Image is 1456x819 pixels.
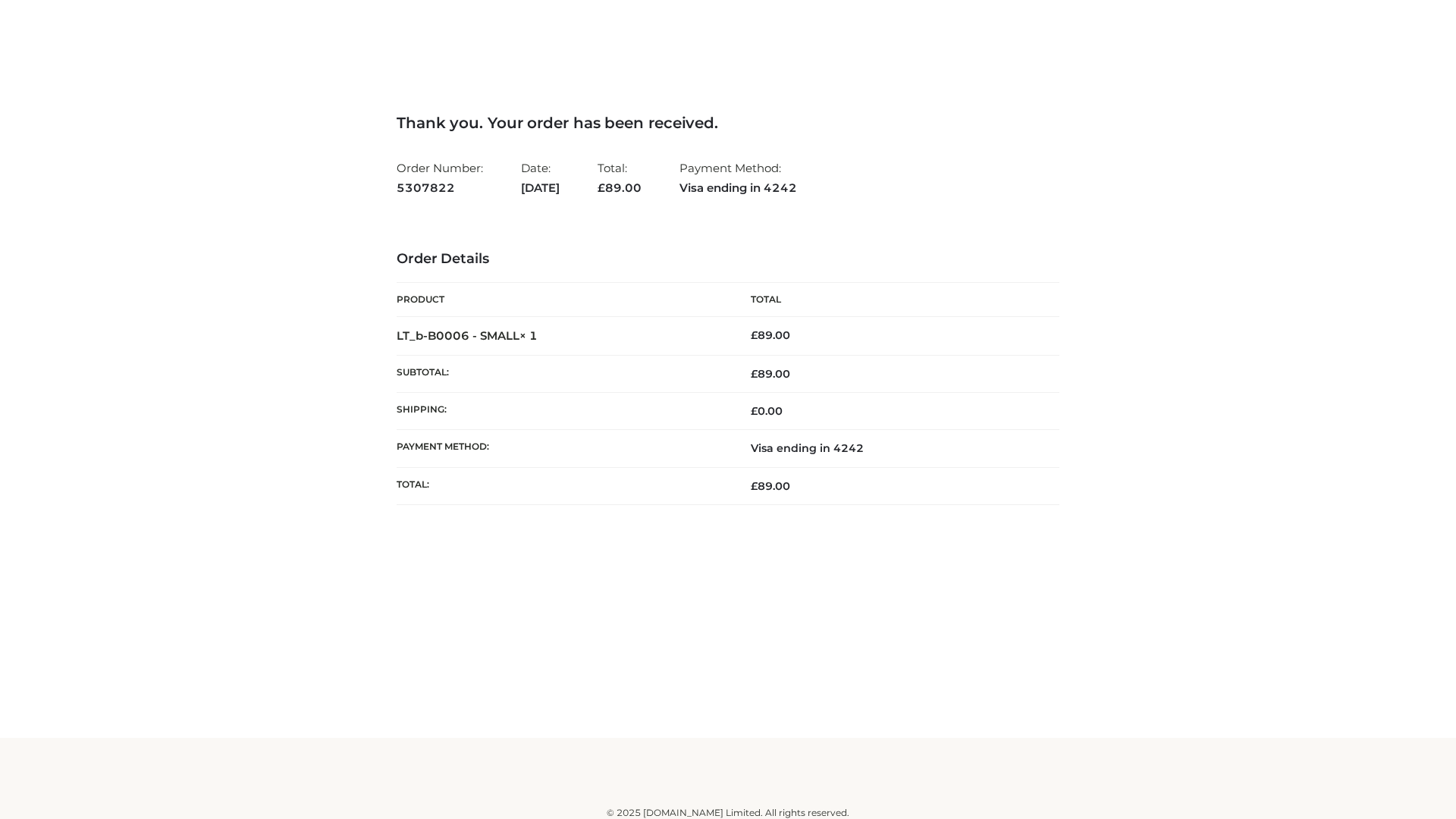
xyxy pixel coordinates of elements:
th: Total [728,283,1059,317]
td: Visa ending in 4242 [728,430,1059,467]
bdi: 89.00 [751,328,790,342]
li: Date: [521,155,560,201]
strong: × 1 [519,328,538,343]
strong: [DATE] [521,178,560,198]
span: £ [751,328,758,342]
span: £ [751,479,758,493]
strong: LT_b-B0006 - SMALL [397,328,538,343]
li: Payment Method: [679,155,797,201]
li: Total: [598,155,642,201]
th: Product [397,283,728,317]
th: Shipping: [397,393,728,430]
span: £ [598,180,605,195]
th: Subtotal: [397,355,728,392]
strong: Visa ending in 4242 [679,178,797,198]
th: Total: [397,467,728,504]
strong: 5307822 [397,178,483,198]
span: £ [751,404,758,418]
span: 89.00 [751,479,790,493]
h3: Thank you. Your order has been received. [397,114,1059,132]
bdi: 0.00 [751,404,783,418]
li: Order Number: [397,155,483,201]
span: 89.00 [751,367,790,381]
span: 89.00 [598,180,642,195]
span: £ [751,367,758,381]
th: Payment method: [397,430,728,467]
h3: Order Details [397,251,1059,268]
